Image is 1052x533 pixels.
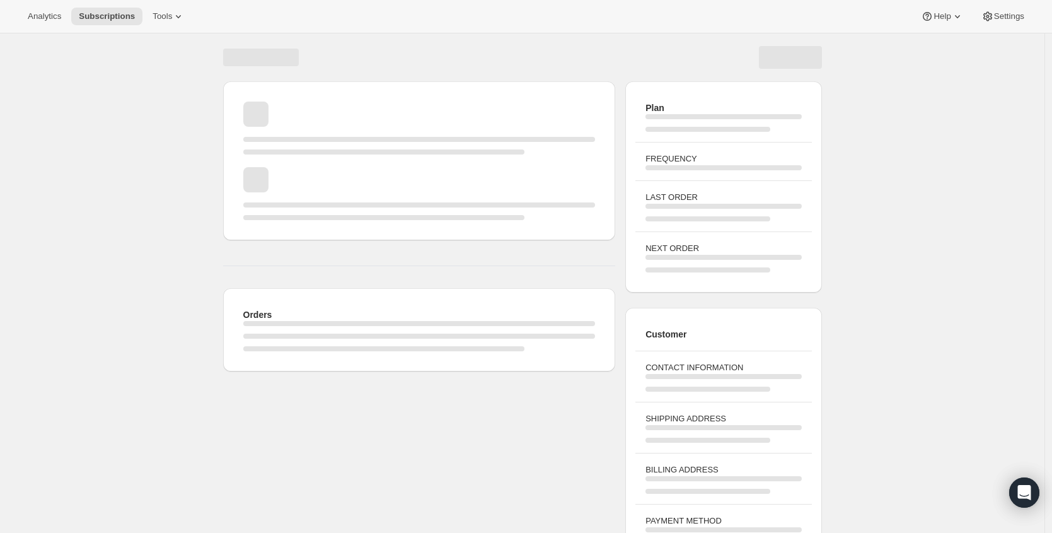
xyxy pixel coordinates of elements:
h3: NEXT ORDER [645,242,801,255]
h3: CONTACT INFORMATION [645,361,801,374]
span: Subscriptions [79,11,135,21]
span: Tools [153,11,172,21]
h2: Orders [243,308,596,321]
button: Analytics [20,8,69,25]
h3: FREQUENCY [645,153,801,165]
button: Help [913,8,971,25]
span: Analytics [28,11,61,21]
span: Settings [994,11,1024,21]
h3: SHIPPING ADDRESS [645,413,801,425]
button: Tools [145,8,192,25]
span: Help [934,11,951,21]
h3: PAYMENT METHOD [645,515,801,527]
button: Settings [974,8,1032,25]
h2: Customer [645,328,801,341]
h2: Plan [645,102,801,114]
div: Open Intercom Messenger [1009,477,1039,508]
h3: BILLING ADDRESS [645,464,801,476]
h3: LAST ORDER [645,191,801,204]
button: Subscriptions [71,8,142,25]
